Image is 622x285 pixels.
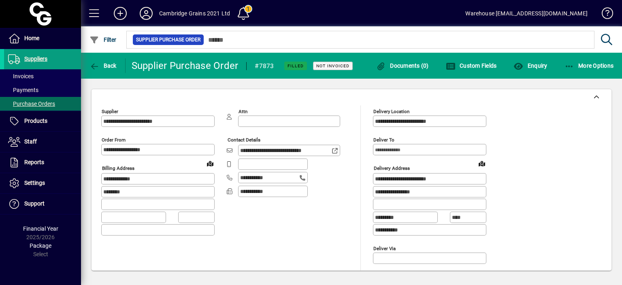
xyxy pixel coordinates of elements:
span: Purchase Orders [8,101,55,107]
a: Purchase Orders [4,97,81,111]
span: Package [30,242,51,249]
span: Staff [24,138,37,145]
span: More Options [564,62,614,69]
button: Documents (0) [374,58,431,73]
a: Staff [4,132,81,152]
mat-label: Delivery Location [373,109,409,114]
span: Invoices [8,73,34,79]
span: Support [24,200,45,207]
mat-label: Deliver To [373,137,394,143]
div: Warehouse [EMAIL_ADDRESS][DOMAIN_NAME] [465,7,588,20]
span: Settings [24,180,45,186]
a: Home [4,28,81,49]
a: Support [4,194,81,214]
mat-label: Supplier [102,109,118,114]
a: Products [4,111,81,131]
span: Back [89,62,117,69]
span: Filter [89,36,117,43]
mat-label: Deliver via [373,245,396,251]
a: Payments [4,83,81,97]
span: Filled [288,63,304,69]
button: Profile [133,6,159,21]
span: Documents (0) [376,62,429,69]
span: Payments [8,87,38,93]
span: Suppliers [24,56,47,62]
span: Financial Year [23,225,58,232]
a: Settings [4,173,81,193]
button: Back [87,58,119,73]
span: Not Invoiced [316,63,349,69]
button: More Options [562,58,616,73]
a: Knowledge Base [596,2,612,28]
button: Filter [87,32,119,47]
a: View on map [204,157,217,170]
button: Enquiry [511,58,549,73]
button: Custom Fields [444,58,499,73]
span: Reports [24,159,44,165]
div: Supplier Purchase Order [132,59,239,72]
span: Supplier Purchase Order [136,36,200,44]
div: #7873 [255,60,274,73]
span: Products [24,118,47,124]
a: Invoices [4,69,81,83]
a: View on map [475,157,488,170]
a: Reports [4,152,81,173]
span: Enquiry [513,62,547,69]
span: Custom Fields [446,62,497,69]
mat-label: Attn [239,109,247,114]
span: Home [24,35,39,41]
button: Add [107,6,133,21]
mat-label: Order from [102,137,126,143]
app-page-header-button: Back [81,58,126,73]
div: Cambridge Grains 2021 Ltd [159,7,230,20]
